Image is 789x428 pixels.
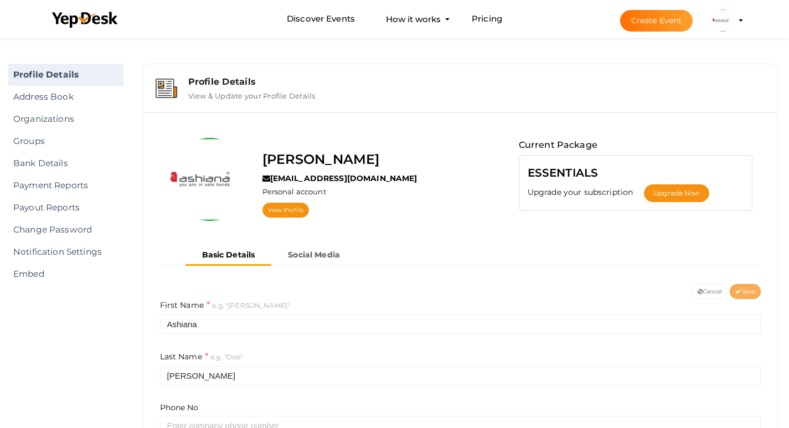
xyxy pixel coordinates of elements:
[730,284,761,299] button: Save
[212,301,290,310] span: e.g. "[PERSON_NAME]"
[271,246,357,264] button: Social Media
[202,250,255,260] b: Basic Details
[262,173,417,184] label: [EMAIL_ADDRESS][DOMAIN_NAME]
[644,184,709,202] button: Upgrade Now
[160,299,210,312] label: First Name
[160,402,199,413] label: Phone No
[528,164,598,182] label: ESSENTIALS
[620,10,693,32] button: Create Event
[287,9,355,29] a: Discover Events
[160,314,761,334] input: Your first name
[8,86,123,108] a: Address Book
[185,246,272,266] button: Basic Details
[210,353,243,361] span: e.g. "Doe"
[262,149,380,170] label: [PERSON_NAME]
[8,152,123,174] a: Bank Details
[8,130,123,152] a: Groups
[168,138,251,221] img: GAM6HLR3_normal.jpeg
[8,64,123,86] a: Profile Details
[528,187,644,198] label: Upgrade your subscription
[288,250,340,260] b: Social Media
[262,187,326,197] label: Personal account
[712,9,734,32] img: GAM6HLR3_small.jpeg
[735,288,755,295] span: Save
[383,9,444,29] button: How it works
[160,350,209,363] label: Last Name
[8,174,123,197] a: Payment Reports
[8,263,123,285] a: Embed
[188,87,316,100] label: View & Update your Profile Details
[8,241,123,263] a: Notification Settings
[8,108,123,130] a: Organizations
[160,366,761,385] input: Your last name
[692,284,728,299] button: Cancel
[156,79,177,98] img: event-details.svg
[149,92,772,102] a: Profile Details View & Update your Profile Details
[8,197,123,219] a: Payout Reports
[262,203,309,218] a: View Profile
[519,138,597,152] label: Current Package
[8,219,123,241] a: Change Password
[188,76,766,87] div: Profile Details
[472,9,502,29] a: Pricing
